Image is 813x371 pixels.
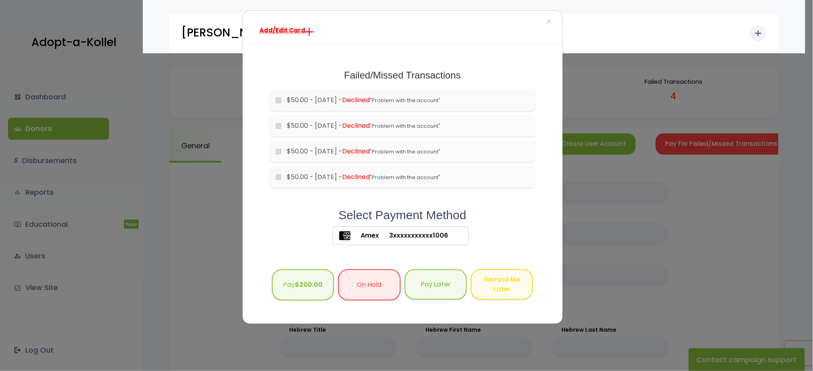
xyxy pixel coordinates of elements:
label: $50.00 - [DATE] - [287,121,529,131]
span: Declined [343,147,370,156]
span: Declined [343,121,370,130]
span: "Problem with the account" [370,97,441,104]
button: On Hold [338,269,400,301]
button: × [535,11,562,33]
span: Declined [343,95,370,105]
label: $50.00 - [DATE] - [287,95,529,105]
span: "Problem with the account" [370,148,441,155]
b: $200.00 [295,280,322,289]
span: × [546,13,551,30]
span: Add/Edit Card [260,26,306,34]
h2: Select Payment Method [270,208,535,222]
span: 3xxxxxxxxxxx1006 [379,231,448,240]
h1: Failed/Missed Transactions [270,70,535,81]
button: Pay$200.00 [272,269,334,301]
span: "Problem with the account" [370,173,441,181]
button: Remind Me Later [471,269,533,300]
a: Add/Edit Card [254,23,320,38]
span: "Problem with the account" [370,122,441,130]
span: Declined [343,172,370,181]
label: $50.00 - [DATE] - [287,172,529,182]
button: Pay Later [405,269,467,300]
label: $50.00 - [DATE] - [287,147,529,156]
span: Amex [351,231,379,240]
